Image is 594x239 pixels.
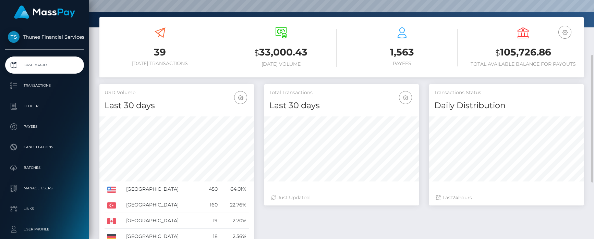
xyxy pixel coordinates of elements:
h4: Last 30 days [105,100,249,112]
h4: Last 30 days [269,100,414,112]
div: Last hours [436,194,577,201]
h3: 39 [105,46,215,59]
h3: 33,000.43 [226,46,336,60]
p: Links [8,204,81,214]
h5: Transactions Status [434,89,579,96]
p: Ledger [8,101,81,111]
td: 64.01% [220,181,249,197]
p: Payees [8,122,81,132]
small: $ [495,48,500,58]
img: TR.png [107,202,116,209]
h3: 105,726.86 [468,46,579,60]
h4: Daily Distribution [434,100,579,112]
a: Batches [5,159,84,176]
p: Cancellations [8,142,81,152]
h6: [DATE] Transactions [105,61,215,66]
td: 19 [201,213,220,229]
div: Just Updated [271,194,412,201]
img: CA.png [107,218,116,224]
h6: Payees [347,61,458,66]
p: User Profile [8,224,81,235]
span: 24 [452,194,458,201]
span: Thunes Financial Services [5,34,84,40]
td: [GEOGRAPHIC_DATA] [124,181,202,197]
img: MassPay Logo [14,5,75,19]
h5: Total Transactions [269,89,414,96]
a: Ledger [5,98,84,115]
a: Payees [5,118,84,135]
p: Manage Users [8,183,81,193]
img: US.png [107,187,116,193]
img: Thunes Financial Services [8,31,20,43]
a: Cancellations [5,139,84,156]
a: Links [5,200,84,217]
td: 160 [201,197,220,213]
h5: USD Volume [105,89,249,96]
td: 22.76% [220,197,249,213]
p: Transactions [8,80,81,91]
p: Batches [8,163,81,173]
p: Dashboard [8,60,81,70]
h6: Total Available Balance for Payouts [468,61,579,67]
td: 450 [201,181,220,197]
td: 2.70% [220,213,249,229]
a: Manage Users [5,180,84,197]
h6: [DATE] Volume [226,61,336,67]
a: Transactions [5,77,84,94]
a: User Profile [5,221,84,238]
td: [GEOGRAPHIC_DATA] [124,197,202,213]
td: [GEOGRAPHIC_DATA] [124,213,202,229]
a: Dashboard [5,56,84,74]
h3: 1,563 [347,46,458,59]
small: $ [254,48,259,58]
